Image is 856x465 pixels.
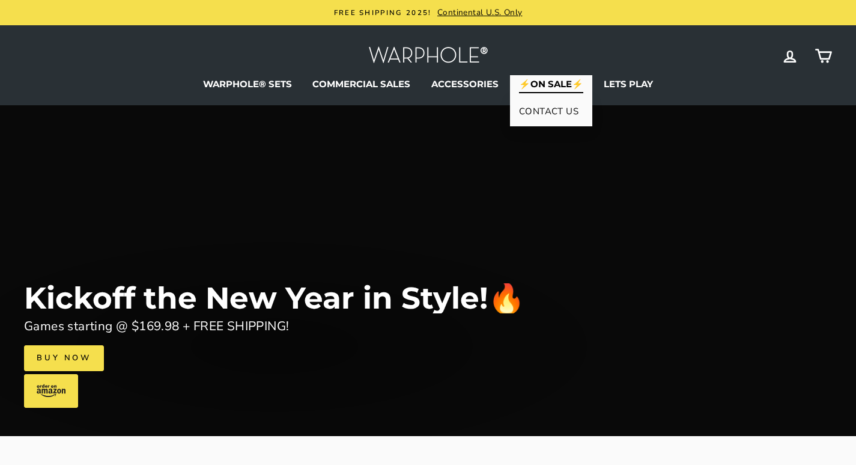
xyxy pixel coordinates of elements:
[368,43,488,69] img: Warphole
[334,8,432,17] span: FREE SHIPPING 2025!
[24,75,832,93] ul: Primary
[27,6,829,19] a: FREE SHIPPING 2025! Continental U.S. Only
[595,75,662,93] a: LETS PLAY
[510,75,592,93] a: ⚡ON SALE⚡
[422,75,508,93] a: ACCESSORIES
[194,75,301,93] a: WARPHOLE® SETS
[24,345,104,371] a: Buy Now
[434,7,522,18] span: Continental U.S. Only
[303,75,419,93] a: COMMERCIAL SALES
[510,99,592,123] a: CONTACT US
[37,384,65,398] img: amazon-logo.svg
